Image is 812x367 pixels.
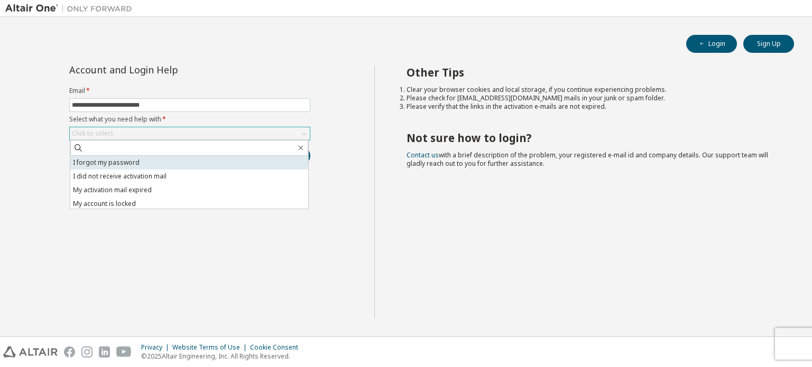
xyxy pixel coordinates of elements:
div: Website Terms of Use [172,343,250,352]
img: youtube.svg [116,346,132,357]
h2: Not sure how to login? [407,131,776,145]
button: Login [686,35,737,53]
li: Clear your browser cookies and local storage, if you continue experiencing problems. [407,86,776,94]
img: facebook.svg [64,346,75,357]
li: I forgot my password [70,156,308,170]
li: Please check for [EMAIL_ADDRESS][DOMAIN_NAME] mails in your junk or spam folder. [407,94,776,102]
button: Sign Up [743,35,794,53]
label: Email [69,87,310,95]
li: Please verify that the links in the activation e-mails are not expired. [407,102,776,111]
a: Contact us [407,150,439,159]
h2: Other Tips [407,65,776,79]
img: altair_logo.svg [3,346,58,357]
img: linkedin.svg [99,346,110,357]
div: Click to select [70,127,310,140]
div: Privacy [141,343,172,352]
div: Click to select [72,129,113,138]
span: with a brief description of the problem, your registered e-mail id and company details. Our suppo... [407,150,768,168]
div: Account and Login Help [69,65,262,74]
label: Select what you need help with [69,115,310,124]
p: © 2025 Altair Engineering, Inc. All Rights Reserved. [141,352,304,361]
div: Cookie Consent [250,343,304,352]
img: Altair One [5,3,137,14]
img: instagram.svg [81,346,93,357]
